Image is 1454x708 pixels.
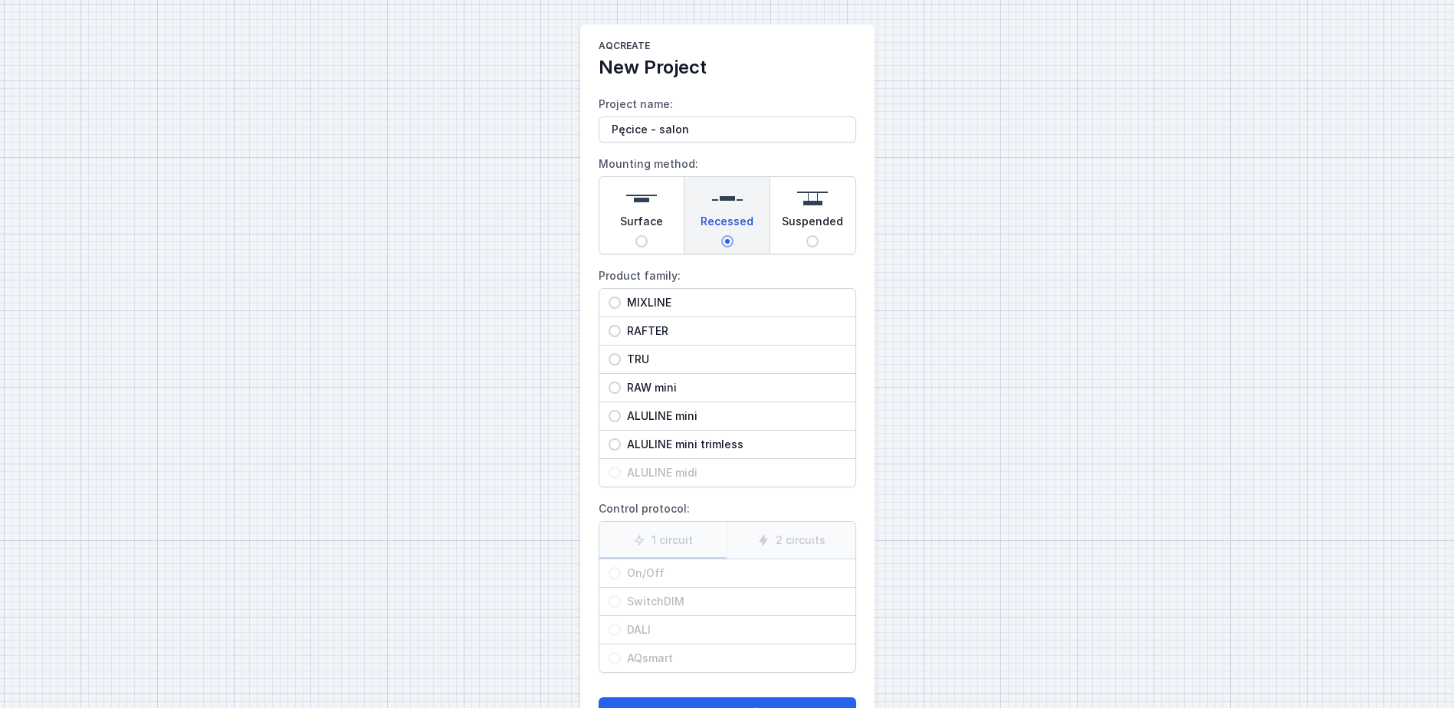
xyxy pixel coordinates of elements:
input: RAFTER [609,325,621,337]
img: recessed.svg [712,183,743,214]
span: MIXLINE [621,295,846,310]
input: RAW mini [609,382,621,394]
span: Recessed [701,214,753,235]
span: ALULINE mini trimless [621,437,846,452]
span: RAFTER [621,323,846,339]
img: suspended.svg [797,183,828,214]
img: surface.svg [626,183,657,214]
label: Product family: [599,264,856,487]
span: Surface [620,214,663,235]
input: Surface [635,235,648,247]
input: ALULINE mini trimless [609,438,621,451]
input: Suspended [806,235,819,247]
span: ALULINE mini [621,408,846,424]
label: Mounting method: [599,152,856,254]
h1: AQcreate [599,40,856,55]
input: Project name: [599,116,856,143]
span: RAW mini [621,380,846,395]
input: TRU [609,353,621,365]
input: Recessed [721,235,734,247]
span: TRU [621,352,846,367]
input: ALULINE mini [609,410,621,422]
label: Control protocol: [599,497,856,673]
label: Project name: [599,92,856,143]
input: MIXLINE [609,297,621,309]
h2: New Project [599,55,856,80]
span: Suspended [782,214,843,235]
